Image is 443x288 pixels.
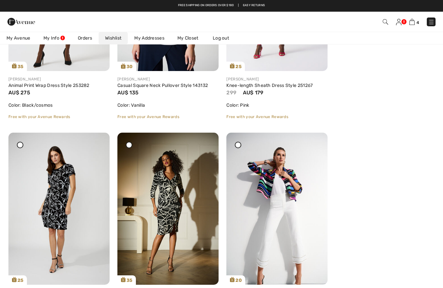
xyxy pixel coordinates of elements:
[409,19,415,25] img: Shopping Bag
[71,32,99,44] a: Orders
[428,19,435,25] img: Menu
[117,76,219,82] div: [PERSON_NAME]
[226,133,328,284] a: 20
[206,32,242,44] a: Log out
[117,90,138,96] span: AU$ 135
[128,32,171,44] a: My Addresses
[8,90,30,96] span: AU$ 275
[8,114,110,120] div: Free with your Avenue Rewards
[226,102,328,109] div: Color: Pink
[6,35,30,42] span: My Avenue
[243,90,264,96] span: AU$ 179
[396,19,401,25] img: My Info
[409,18,419,26] a: 4
[238,3,239,8] span: |
[226,83,313,88] a: Knee-length Sheath Dress Style 251267
[171,32,205,44] a: My Closet
[243,3,265,8] a: Easy Returns
[37,32,71,44] a: My Info
[117,133,219,284] img: joseph-ribkoff-dresses-jumpsuits-black-vanilla_253786_5_0dc3_search.jpg
[383,19,388,25] img: Search
[178,3,234,8] a: Free shipping on orders over $180
[226,76,328,82] div: [PERSON_NAME]
[8,83,90,88] a: Animal Print Wrap Dress Style 253282
[117,114,219,120] div: Free with your Avenue Rewards
[117,133,219,284] a: 35
[8,133,110,284] a: 25
[7,15,35,28] img: 1ère Avenue
[226,133,328,284] img: joseph-ribkoff-pants-white_252913_1_76e0_search.jpg
[7,18,35,24] a: 1ère Avenue
[8,76,110,82] div: [PERSON_NAME]
[117,102,219,109] div: Color: Vanilla
[226,90,236,96] span: 299
[416,20,419,25] span: 4
[226,114,328,120] div: Free with your Avenue Rewards
[8,102,110,109] div: Color: Black/cosmos
[99,32,128,44] a: Wishlist
[8,133,110,284] img: frank-lyman-dresses-jumpsuits-black_256816_5_841d_search.jpg
[117,83,208,88] a: Casual Square Neck Pullover Style 143132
